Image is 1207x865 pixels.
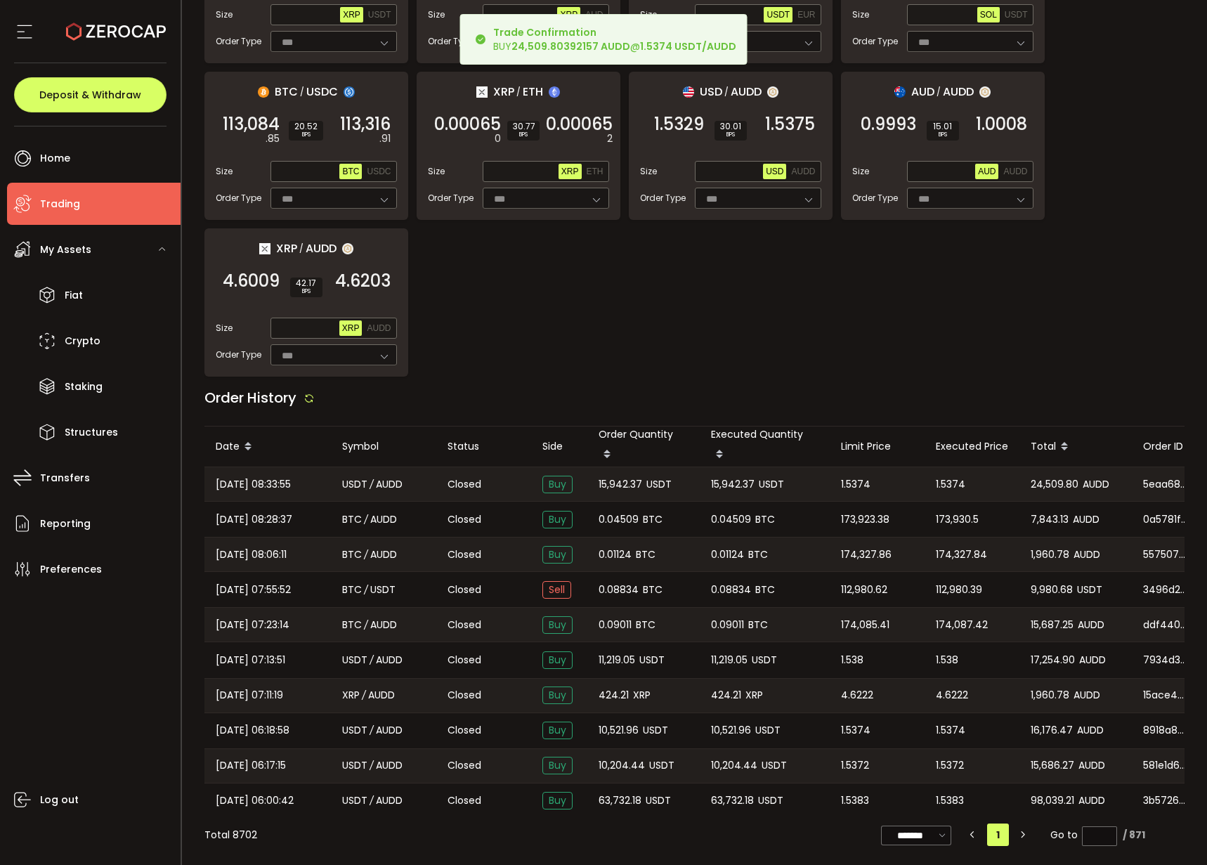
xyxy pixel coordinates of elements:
em: / [364,547,368,563]
span: AUDD [1074,687,1100,703]
span: AUDD [306,240,337,257]
span: USDT [342,652,367,668]
span: 1.5374 [841,476,870,493]
span: USDT [342,476,367,493]
span: 4.6009 [223,274,280,288]
span: 10,204.44 [599,757,645,774]
span: Preferences [40,559,102,580]
span: AUDD [791,167,815,176]
span: USD [700,83,722,100]
span: 7934d39e-50af-457f-8652-d8adeadfe12b [1143,653,1188,668]
div: Status [436,438,531,455]
iframe: Chat Widget [1040,713,1207,865]
span: Trading [40,194,80,214]
img: usd_portfolio.svg [683,86,694,98]
button: USDC [364,164,393,179]
span: AUDD [943,83,974,100]
span: BTC [636,617,655,633]
span: 4.6222 [936,687,968,703]
em: 2 [607,131,613,146]
span: 0.01124 [711,547,744,563]
b: 1.5374 USDT/AUDD [640,39,736,53]
span: XRP [561,167,579,176]
span: BTC [342,617,362,633]
img: usdc_portfolio.svg [344,86,355,98]
button: ETH [584,164,606,179]
span: USDT [639,652,665,668]
span: AUDD [376,652,403,668]
span: BTC [748,617,768,633]
i: BPS [294,131,318,139]
img: xrp_portfolio.png [476,86,488,98]
span: Size [216,8,233,21]
em: / [364,617,368,633]
span: 174,327.84 [936,547,987,563]
span: 557507a6-a243-4a99-b074-04c985af4fbf [1143,547,1188,562]
span: XRP [560,10,578,20]
span: 15,942.37 [599,476,642,493]
span: Structures [65,422,118,443]
span: Deposit & Withdraw [39,90,141,100]
span: Size [216,165,233,178]
em: / [937,86,941,98]
div: Executed Price [925,438,1019,455]
em: / [300,86,304,98]
span: 4.6203 [335,274,391,288]
b: 24,509.80392157 AUDD [511,39,630,53]
span: 0.9993 [861,117,916,131]
span: Fiat [65,285,83,306]
span: 30.77 [513,122,534,131]
span: 173,930.5 [936,512,979,528]
img: xrp_portfolio.png [259,243,270,254]
i: BPS [296,287,317,296]
span: 0.04509 [599,512,639,528]
span: 1.5375 [765,117,815,131]
span: [DATE] 06:00:42 [216,793,294,809]
em: / [724,86,729,98]
span: Size [640,8,657,21]
span: USDT [646,476,672,493]
div: Order Quantity [587,427,700,467]
em: / [362,687,366,703]
span: AUDD [1079,652,1106,668]
span: AUDD [367,323,391,333]
span: USDT [643,722,668,739]
button: XRP [339,320,363,336]
span: Log out [40,790,79,810]
span: AUDD [1073,512,1100,528]
span: Closed [448,583,481,597]
span: 173,923.38 [841,512,889,528]
span: 15ace444-046d-46ef-bf00-73783983475d [1143,688,1188,703]
em: .85 [266,131,280,146]
span: Size [640,165,657,178]
button: XRP [557,7,580,22]
span: USDT [1005,10,1028,20]
span: USDT [370,582,396,598]
div: Executed Quantity [700,427,830,467]
span: Crypto [65,331,100,351]
span: Size [852,8,869,21]
b: Trade Confirmation [493,25,596,39]
span: 15,687.25 [1031,617,1074,633]
button: USDT [365,7,394,22]
span: 9,980.68 [1031,582,1073,598]
span: 24,509.80 [1031,476,1078,493]
div: Date [204,435,331,459]
span: 7,843.13 [1031,512,1069,528]
button: USDT [1002,7,1031,22]
img: btc_portfolio.svg [258,86,269,98]
span: USDT [755,722,781,739]
span: XRP [342,687,360,703]
button: XRP [340,7,363,22]
span: Size [216,322,233,334]
span: USDC [367,167,391,176]
span: 174,085.41 [841,617,889,633]
span: XRP [276,240,297,257]
span: 63,732.18 [711,793,754,809]
span: Size [428,165,445,178]
span: 1,960.78 [1031,687,1069,703]
span: 63,732.18 [599,793,641,809]
span: 17,254.90 [1031,652,1075,668]
span: Buy [542,511,573,528]
span: BTC [755,512,775,528]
